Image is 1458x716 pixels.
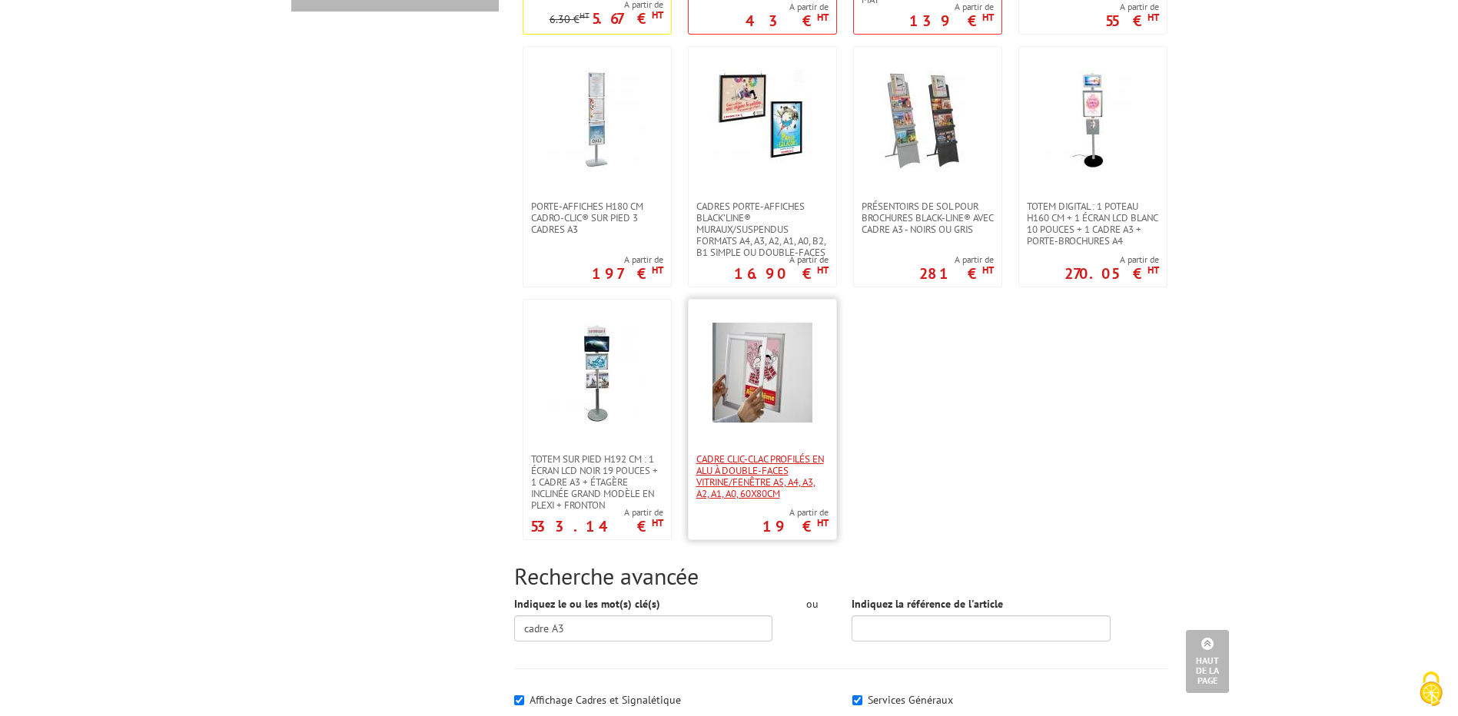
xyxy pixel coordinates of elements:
label: Indiquez le ou les mot(s) clé(s) [514,596,660,612]
span: Présentoirs de sol pour brochures Black-Line® avec cadre A3 - Noirs ou Gris [862,201,994,235]
p: 55 € [1105,16,1159,25]
a: Cadre clic-clac profilés en alu à double-faces Vitrine/fenêtre A5, A4, A3, A2, A1, A0, 60x80cm [689,453,836,499]
span: A partir de [762,506,829,519]
sup: HT [817,11,829,24]
a: Cadres porte-affiches Black’Line® muraux/suspendus Formats A4, A3, A2, A1, A0, B2, B1 simple ou d... [689,201,836,258]
img: Présentoirs de sol pour brochures Black-Line® avec cadre A3 - Noirs ou Gris [878,70,978,170]
a: Porte-affiches H180 cm Cadro-Clic® sur pied 3 cadres A3 [523,201,671,235]
button: Cookies (fenêtre modale) [1404,664,1458,716]
p: 43 € [746,16,829,25]
sup: HT [652,8,663,22]
a: Présentoirs de sol pour brochures Black-Line® avec cadre A3 - Noirs ou Gris [854,201,1001,235]
p: 6.30 € [550,14,590,25]
a: Totem digital : 1 poteau H160 cm + 1 écran LCD blanc 10 pouces + 1 cadre A3 + porte-brochures A4 [1019,201,1167,247]
sup: HT [817,264,829,277]
sup: HT [652,516,663,529]
a: Totem sur pied H192 cm : 1 écran LCD noir 19 pouces + 1 cadre A3 + étagère inclinée Grand modèle ... [523,453,671,511]
label: Services Généraux [868,693,953,707]
p: 533.14 € [530,522,663,531]
sup: HT [982,11,994,24]
p: 16.90 € [734,269,829,278]
img: Totem sur pied H192 cm : 1 écran LCD noir 19 pouces + 1 cadre A3 + étagère inclinée Grand modèle ... [547,323,647,423]
sup: HT [652,264,663,277]
sup: HT [580,10,590,21]
img: Totem digital : 1 poteau H160 cm + 1 écran LCD blanc 10 pouces + 1 cadre A3 + porte-brochures A4 [1043,70,1143,170]
p: 139 € [909,16,994,25]
img: Porte-affiches H180 cm Cadro-Clic® sur pied 3 cadres A3 [547,70,647,170]
span: A partir de [530,506,663,519]
span: A partir de [919,254,994,266]
a: Haut de la page [1186,630,1229,693]
img: Cadre clic-clac profilés en alu à double-faces Vitrine/fenêtre A5, A4, A3, A2, A1, A0, 60x80cm [712,323,812,423]
span: A partir de [746,1,829,13]
sup: HT [1147,264,1159,277]
span: A partir de [909,1,994,13]
span: Porte-affiches H180 cm Cadro-Clic® sur pied 3 cadres A3 [531,201,663,235]
label: Affichage Cadres et Signalétique [530,693,681,707]
span: Cadres porte-affiches Black’Line® muraux/suspendus Formats A4, A3, A2, A1, A0, B2, B1 simple ou d... [696,201,829,258]
span: A partir de [1064,254,1159,266]
input: Affichage Cadres et Signalétique [514,695,524,705]
p: 197 € [592,269,663,278]
p: 5.67 € [592,14,663,23]
span: Totem sur pied H192 cm : 1 écran LCD noir 19 pouces + 1 cadre A3 + étagère inclinée Grand modèle ... [531,453,663,511]
sup: HT [817,516,829,529]
p: 19 € [762,522,829,531]
label: Indiquez la référence de l'article [852,596,1003,612]
span: A partir de [734,254,829,266]
p: 270.05 € [1064,269,1159,278]
sup: HT [982,264,994,277]
span: Totem digital : 1 poteau H160 cm + 1 écran LCD blanc 10 pouces + 1 cadre A3 + porte-brochures A4 [1027,201,1159,247]
span: A partir de [1105,1,1159,13]
input: Services Généraux [852,695,862,705]
img: Cookies (fenêtre modale) [1412,670,1450,708]
span: A partir de [592,254,663,266]
span: Cadre clic-clac profilés en alu à double-faces Vitrine/fenêtre A5, A4, A3, A2, A1, A0, 60x80cm [696,453,829,499]
div: ou [795,596,829,612]
img: Cadres porte-affiches Black’Line® muraux/suspendus Formats A4, A3, A2, A1, A0, B2, B1 simple ou d... [712,70,812,170]
sup: HT [1147,11,1159,24]
h2: Recherche avancée [514,563,1167,588]
p: 281 € [919,269,994,278]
